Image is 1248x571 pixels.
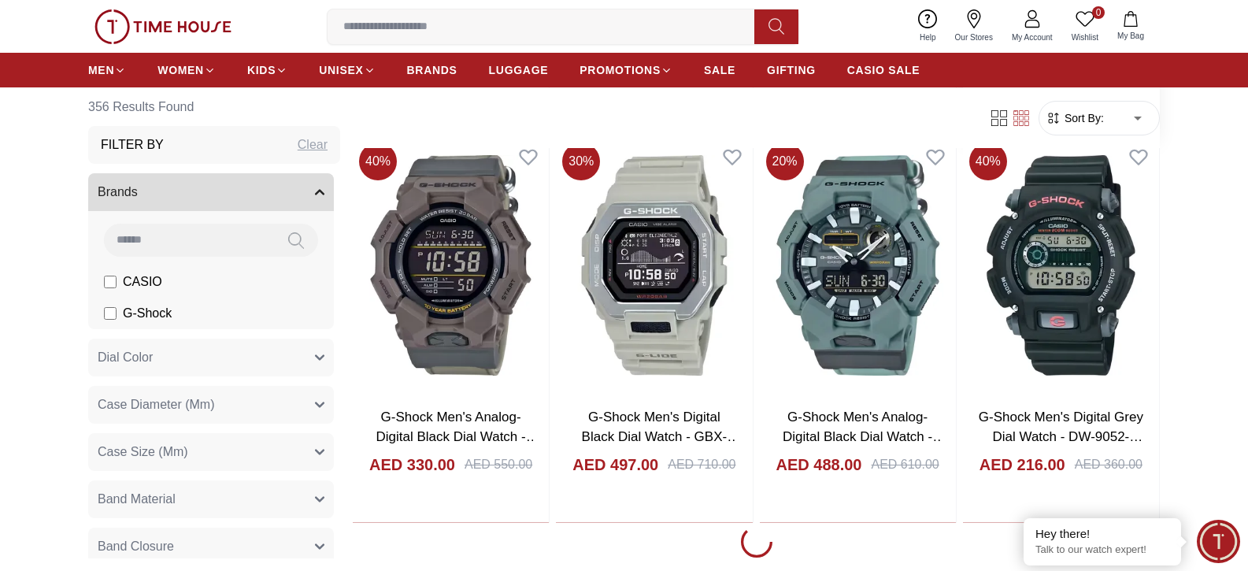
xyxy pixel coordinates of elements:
[369,454,455,476] h4: AED 330.00
[847,62,920,78] span: CASIO SALE
[1197,520,1240,563] div: Chat Widget
[98,395,214,414] span: Case Diameter (Mm)
[359,143,397,180] span: 40 %
[572,454,658,476] h4: AED 497.00
[489,56,549,84] a: LUGGAGE
[1062,6,1108,46] a: 0Wishlist
[582,410,741,465] a: G-Shock Men's Digital Black Dial Watch - GBX-100-8DR
[980,454,1065,476] h4: AED 216.00
[88,528,334,565] button: Band Closure
[946,6,1002,46] a: Our Stores
[319,56,375,84] a: UNISEX
[104,307,117,320] input: G-Shock
[88,433,334,471] button: Case Size (Mm)
[157,56,216,84] a: WOMEN
[580,62,661,78] span: PROMOTIONS
[98,443,188,462] span: Case Size (Mm)
[847,56,920,84] a: CASIO SALE
[969,143,1007,180] span: 40 %
[776,454,862,476] h4: AED 488.00
[88,62,114,78] span: MEN
[704,56,735,84] a: SALE
[98,537,174,556] span: Band Closure
[98,348,153,367] span: Dial Color
[98,183,138,202] span: Brands
[871,455,939,474] div: AED 610.00
[1046,110,1104,126] button: Sort By:
[1035,526,1169,542] div: Hey there!
[123,304,172,323] span: G-Shock
[1065,32,1105,43] span: Wishlist
[979,410,1143,465] a: G-Shock Men's Digital Grey Dial Watch - DW-9052-1VDR
[556,136,752,395] img: G-Shock Men's Digital Black Dial Watch - GBX-100-8DR
[319,62,363,78] span: UNISEX
[157,62,204,78] span: WOMEN
[123,273,162,291] span: CASIO
[767,56,816,84] a: GIFTING
[88,173,334,211] button: Brands
[1108,8,1154,45] button: My Bag
[1005,32,1059,43] span: My Account
[247,56,287,84] a: KIDS
[94,9,231,44] img: ...
[1061,110,1104,126] span: Sort By:
[88,56,126,84] a: MEN
[949,32,999,43] span: Our Stores
[766,143,804,180] span: 20 %
[465,455,532,474] div: AED 550.00
[1035,543,1169,557] p: Talk to our watch expert!
[88,88,340,126] h6: 356 Results Found
[963,136,1159,395] img: G-Shock Men's Digital Grey Dial Watch - DW-9052-1VDR
[298,135,328,154] div: Clear
[783,410,946,465] a: G-Shock Men's Analog-Digital Black Dial Watch - GA-010CE-2ADR
[407,56,457,84] a: BRANDS
[580,56,672,84] a: PROMOTIONS
[88,386,334,424] button: Case Diameter (Mm)
[760,136,956,395] img: G-Shock Men's Analog-Digital Black Dial Watch - GA-010CE-2ADR
[353,136,549,395] img: G-Shock Men's Analog-Digital Black Dial Watch - GD-010CE-5DR
[913,32,942,43] span: Help
[910,6,946,46] a: Help
[704,62,735,78] span: SALE
[104,276,117,288] input: CASIO
[1092,6,1105,19] span: 0
[668,455,735,474] div: AED 710.00
[247,62,276,78] span: KIDS
[376,410,539,465] a: G-Shock Men's Analog-Digital Black Dial Watch - GD-010CE-5DR
[1111,30,1150,42] span: My Bag
[562,143,600,180] span: 30 %
[101,135,164,154] h3: Filter By
[98,490,176,509] span: Band Material
[767,62,816,78] span: GIFTING
[407,62,457,78] span: BRANDS
[88,480,334,518] button: Band Material
[489,62,549,78] span: LUGGAGE
[88,339,334,376] button: Dial Color
[1075,455,1142,474] div: AED 360.00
